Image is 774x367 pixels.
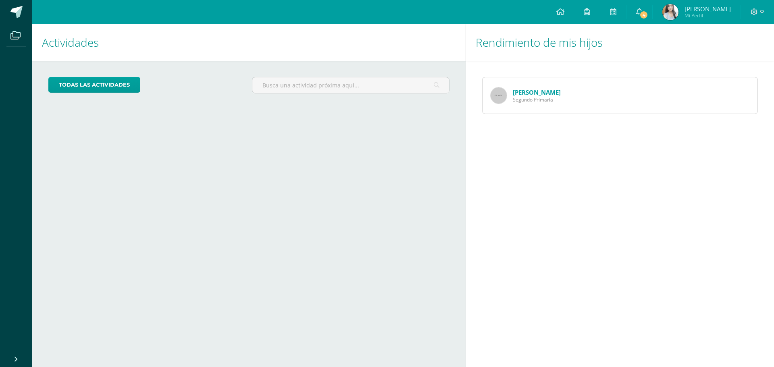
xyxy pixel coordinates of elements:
span: 4 [639,10,648,19]
img: 397a2dfd4ddf1368fec21977561c0edd.png [662,4,678,20]
input: Busca una actividad próxima aquí... [252,77,449,93]
span: Segundo Primaria [513,96,561,103]
a: [PERSON_NAME] [513,88,561,96]
span: Mi Perfil [685,12,731,19]
a: todas las Actividades [48,77,140,93]
h1: Rendimiento de mis hijos [476,24,764,61]
h1: Actividades [42,24,456,61]
img: 65x65 [491,87,507,104]
span: [PERSON_NAME] [685,5,731,13]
